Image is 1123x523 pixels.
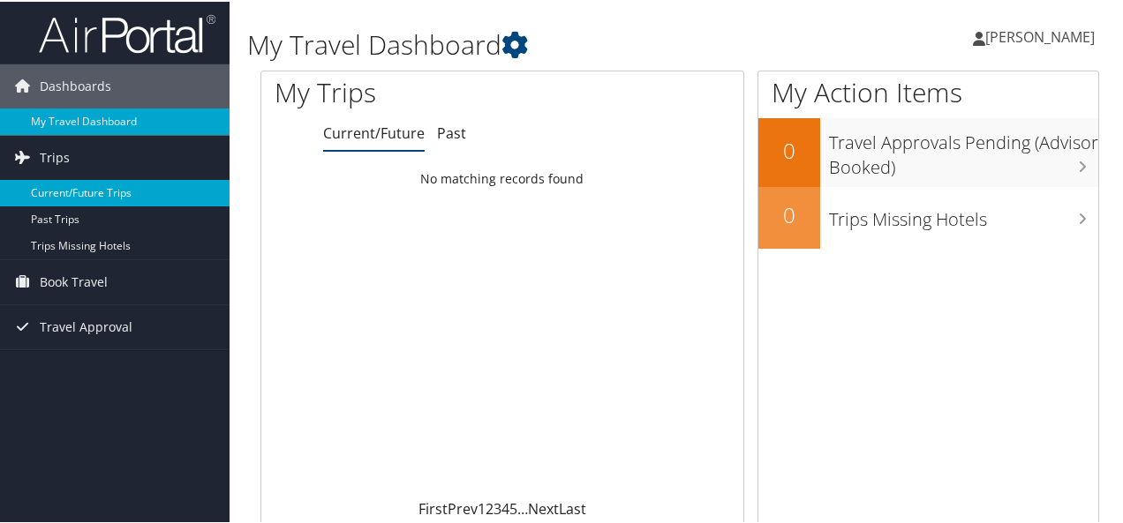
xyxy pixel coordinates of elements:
span: Dashboards [40,63,111,107]
span: Book Travel [40,258,108,303]
img: airportal-logo.png [39,11,215,53]
a: 1 [478,497,486,517]
a: Prev [448,497,478,517]
a: Current/Future [323,122,425,141]
h3: Trips Missing Hotels [829,197,1098,230]
h1: My Travel Dashboard [247,25,824,62]
a: Past [437,122,466,141]
a: Next [528,497,559,517]
span: Trips [40,134,70,178]
td: No matching records found [261,161,743,193]
a: 5 [509,497,517,517]
h2: 0 [758,198,820,228]
span: … [517,497,528,517]
span: [PERSON_NAME] [985,26,1095,45]
a: 4 [501,497,509,517]
span: Travel Approval [40,303,132,347]
a: Last [559,497,586,517]
h3: Travel Approvals Pending (Advisor Booked) [829,120,1098,178]
a: First [418,497,448,517]
a: 3 [494,497,501,517]
a: [PERSON_NAME] [973,9,1112,62]
h2: 0 [758,134,820,164]
h1: My Trips [275,72,529,109]
a: 2 [486,497,494,517]
a: 0Trips Missing Hotels [758,185,1098,247]
a: 0Travel Approvals Pending (Advisor Booked) [758,116,1098,184]
h1: My Action Items [758,72,1098,109]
